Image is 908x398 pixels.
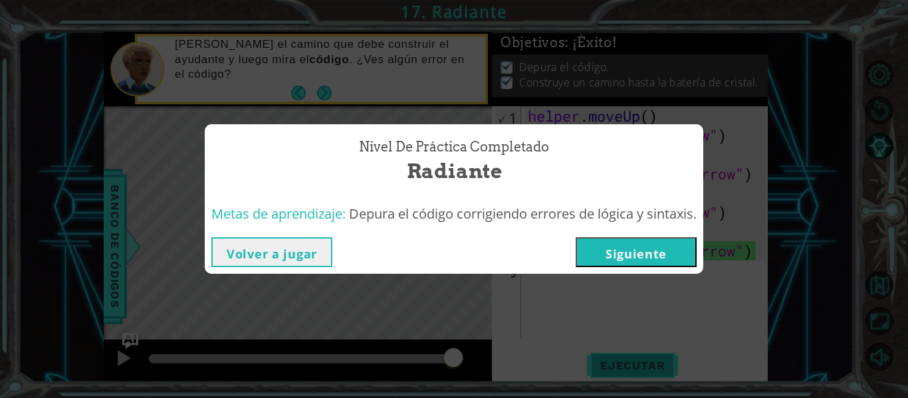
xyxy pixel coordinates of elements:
[407,157,502,185] span: Radiante
[211,237,332,267] button: Volver a jugar
[359,138,549,157] span: Nivel de práctica Completado
[211,205,346,223] span: Metas de aprendizaje:
[576,237,697,267] button: Siguiente
[349,205,697,223] span: Depura el código corrigiendo errores de lógica y sintaxis.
